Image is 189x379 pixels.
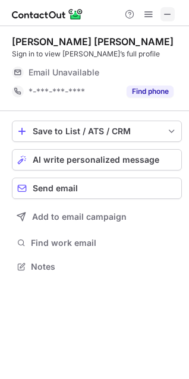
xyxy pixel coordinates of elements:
[31,261,177,272] span: Notes
[12,121,182,142] button: save-profile-one-click
[12,7,83,21] img: ContactOut v5.3.10
[12,49,182,59] div: Sign in to view [PERSON_NAME]’s full profile
[12,178,182,199] button: Send email
[31,238,177,248] span: Find work email
[33,155,159,165] span: AI write personalized message
[33,127,161,136] div: Save to List / ATS / CRM
[33,184,78,193] span: Send email
[12,206,182,228] button: Add to email campaign
[12,235,182,251] button: Find work email
[32,212,127,222] span: Add to email campaign
[127,86,174,97] button: Reveal Button
[12,36,174,48] div: [PERSON_NAME] [PERSON_NAME]
[12,258,182,275] button: Notes
[12,149,182,170] button: AI write personalized message
[29,67,99,78] span: Email Unavailable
